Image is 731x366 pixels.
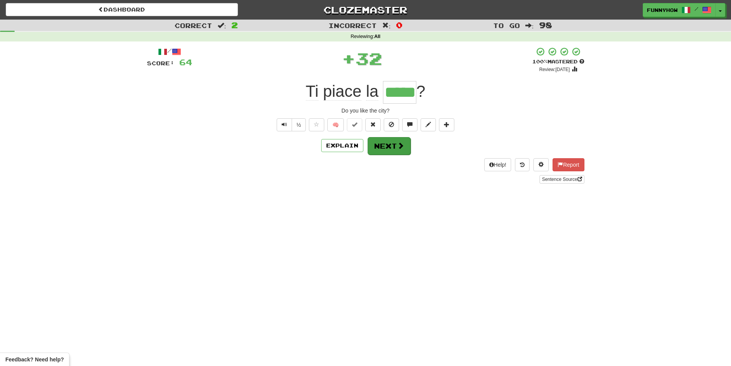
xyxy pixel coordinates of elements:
[309,118,324,131] button: Favorite sentence (alt+f)
[366,82,379,101] span: la
[553,158,584,171] button: Report
[695,6,698,12] span: /
[421,118,436,131] button: Edit sentence (alt+d)
[532,58,584,65] div: Mastered
[342,47,355,70] span: +
[439,118,454,131] button: Add to collection (alt+a)
[355,49,382,68] span: 32
[493,22,520,29] span: To go
[249,3,482,17] a: Clozemaster
[292,118,306,131] button: ½
[643,3,716,17] a: Funnyhow /
[147,107,584,114] div: Do you like the city?
[327,118,344,131] button: 🧠
[539,67,570,72] small: Review: [DATE]
[231,20,238,30] span: 2
[368,137,411,155] button: Next
[539,20,552,30] span: 98
[540,175,584,184] a: Sentence Source
[218,22,226,29] span: :
[374,34,380,39] strong: All
[384,118,399,131] button: Ignore sentence (alt+i)
[323,82,361,101] span: piace
[321,139,363,152] button: Explain
[396,20,403,30] span: 0
[275,118,306,131] div: Text-to-speech controls
[6,3,238,16] a: Dashboard
[277,118,292,131] button: Play sentence audio (ctl+space)
[147,47,192,56] div: /
[484,158,512,171] button: Help!
[647,7,678,13] span: Funnyhow
[382,22,391,29] span: :
[147,60,175,66] span: Score:
[328,22,377,29] span: Incorrect
[179,57,192,67] span: 64
[515,158,530,171] button: Round history (alt+y)
[402,118,417,131] button: Discuss sentence (alt+u)
[365,118,381,131] button: Reset to 0% Mastered (alt+r)
[306,82,318,101] span: Ti
[416,82,425,100] span: ?
[175,22,212,29] span: Correct
[5,356,64,363] span: Open feedback widget
[347,118,362,131] button: Set this sentence to 100% Mastered (alt+m)
[525,22,534,29] span: :
[532,58,548,65] span: 100 %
